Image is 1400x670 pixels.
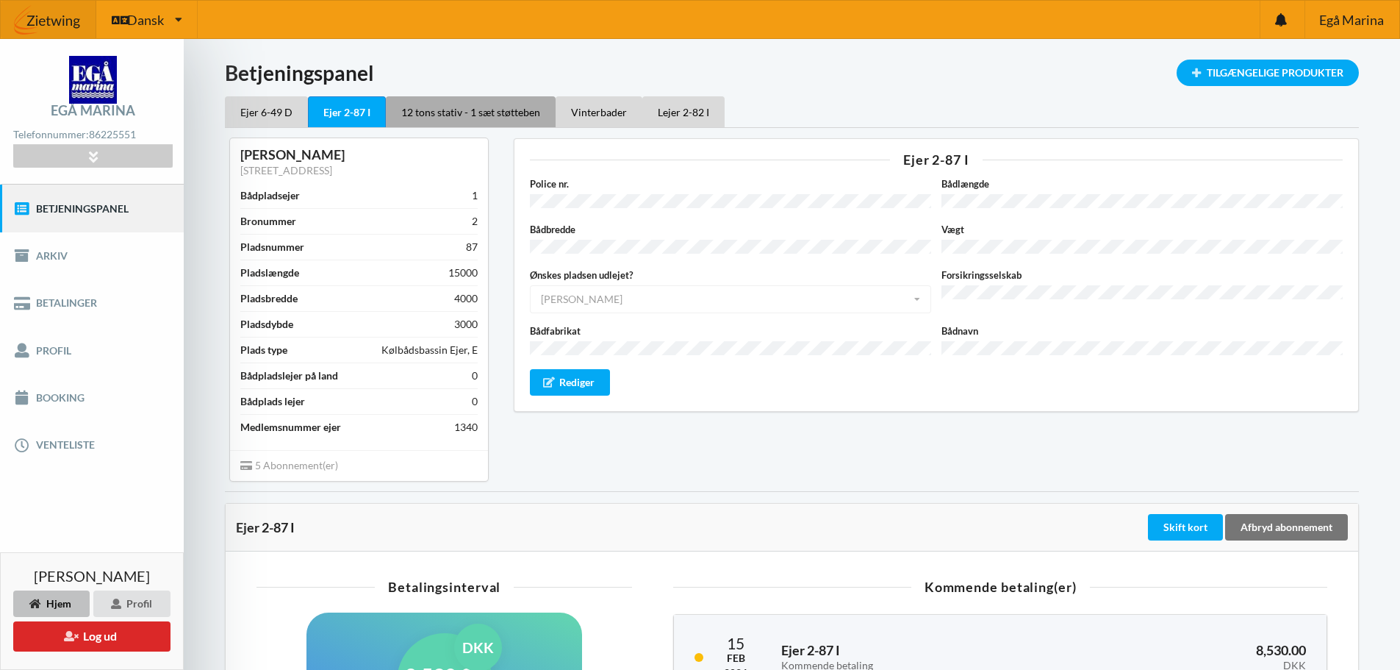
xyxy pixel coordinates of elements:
[472,214,478,229] div: 2
[225,96,308,127] div: Ejer 6-49 D
[941,222,1343,237] label: Vægt
[941,324,1343,338] label: Bådnavn
[530,153,1343,166] div: Ejer 2-87 I
[240,291,298,306] div: Pladsbredde
[240,188,300,203] div: Bådpladsejer
[240,394,305,409] div: Bådplads lejer
[530,268,931,282] label: Ønskes pladsen udlejet?
[530,177,931,191] label: Police nr.
[941,268,1343,282] label: Forsikringsselskab
[240,214,296,229] div: Bronummer
[240,265,299,280] div: Pladslængde
[673,580,1327,594] div: Kommende betaling(er)
[240,317,293,332] div: Pladsdybde
[34,569,150,583] span: [PERSON_NAME]
[1148,514,1223,541] div: Skift kort
[386,96,556,127] div: 12 tons stativ - 1 sæt støtteben
[51,104,135,117] div: Egå Marina
[240,146,478,163] div: [PERSON_NAME]
[13,591,90,617] div: Hjem
[381,343,478,357] div: Kølbådsbassin Ejer, E
[13,125,172,145] div: Telefonnummer:
[13,621,170,652] button: Log ud
[127,13,164,26] span: Dansk
[240,459,338,471] span: 5 Abonnement(er)
[724,635,747,651] div: 15
[1225,514,1348,541] div: Afbryd abonnement
[240,343,287,357] div: Plads type
[472,394,478,409] div: 0
[240,164,332,177] a: [STREET_ADDRESS]
[93,591,170,617] div: Profil
[530,369,611,396] div: Rediger
[454,420,478,435] div: 1340
[941,177,1343,191] label: Bådlængde
[448,265,478,280] div: 15000
[530,222,931,237] label: Bådbredde
[642,96,725,127] div: Lejer 2-82 I
[1319,13,1384,26] span: Egå Marina
[225,60,1359,86] h1: Betjeningspanel
[256,580,632,594] div: Betalingsinterval
[530,324,931,338] label: Bådfabrikat
[556,96,642,127] div: Vinterbader
[308,96,386,128] div: Ejer 2-87 I
[240,420,341,435] div: Medlemsnummer ejer
[472,188,478,203] div: 1
[1177,60,1359,86] div: Tilgængelige Produkter
[454,291,478,306] div: 4000
[454,317,478,332] div: 3000
[466,240,478,254] div: 87
[236,520,1145,535] div: Ejer 2-87 I
[240,240,304,254] div: Pladsnummer
[472,368,478,383] div: 0
[724,651,747,666] div: Feb
[69,56,117,104] img: logo
[240,368,338,383] div: Bådpladslejer på land
[89,128,136,140] strong: 86225551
